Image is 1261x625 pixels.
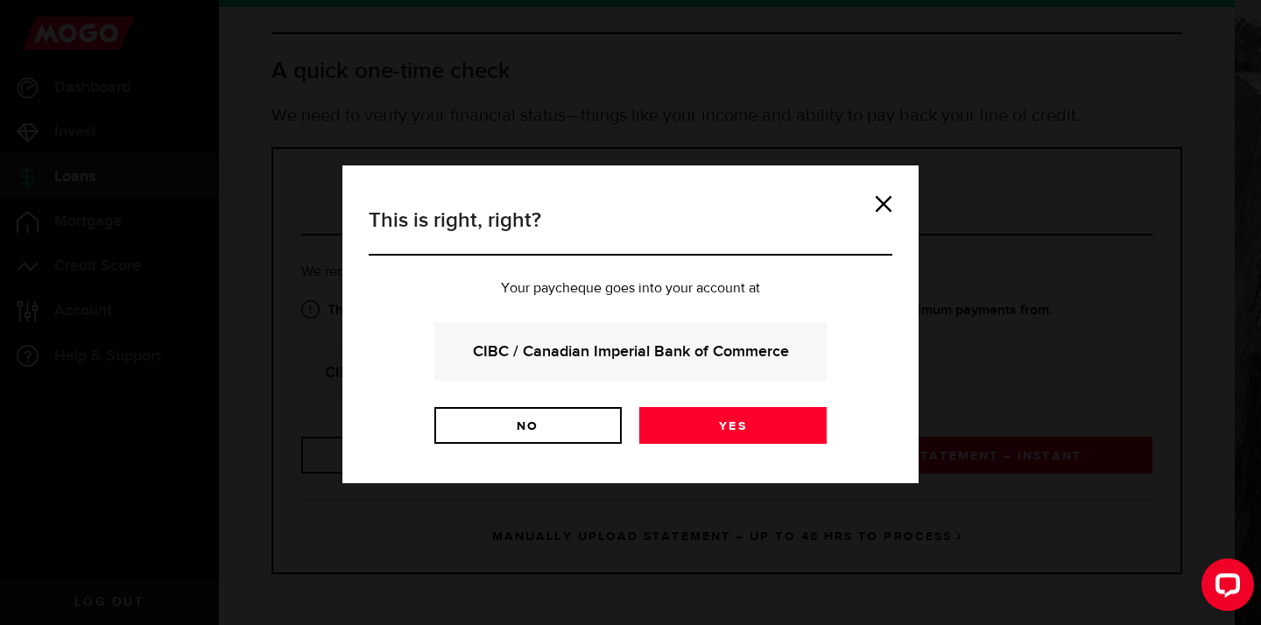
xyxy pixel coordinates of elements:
[369,205,892,256] h3: This is right, right?
[639,407,827,444] a: Yes
[369,282,892,296] p: Your paycheque goes into your account at
[458,340,803,363] strong: CIBC / Canadian Imperial Bank of Commerce
[1187,551,1261,625] iframe: LiveChat chat widget
[434,407,622,444] a: No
